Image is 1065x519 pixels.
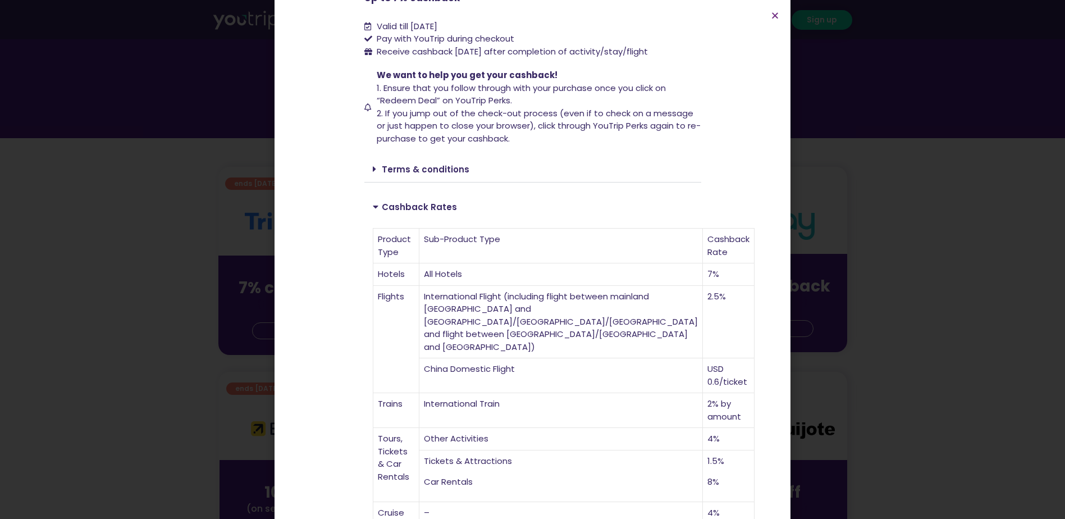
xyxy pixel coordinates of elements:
[373,286,419,394] td: Flights
[419,393,703,428] td: International Train
[419,358,703,393] td: China Domestic Flight
[419,428,703,450] td: Other Activities
[382,163,469,175] a: Terms & conditions
[377,69,557,81] span: We want to help you get your cashback!
[364,156,701,183] div: Terms & conditions
[419,229,703,263] td: Sub-Product Type
[707,455,749,468] p: 1.5%
[374,33,514,45] span: Pay with YouTrip during checkout
[424,455,698,468] p: Tickets & Attractions
[703,393,755,428] td: 2% by amount
[771,11,779,20] a: Close
[703,358,755,393] td: USD 0.6/ticket
[703,286,755,359] td: 2.5%
[703,428,755,450] td: 4%
[373,263,419,286] td: Hotels
[373,393,419,428] td: Trains
[419,286,703,359] td: International Flight (including flight between mainland [GEOGRAPHIC_DATA] and [GEOGRAPHIC_DATA]/[...
[424,476,473,488] span: Car Rentals
[703,263,755,286] td: 7%
[377,45,648,57] span: Receive cashback [DATE] after completion of activity/stay/flight
[382,201,457,213] a: Cashback Rates
[707,476,719,488] span: 8%
[377,20,437,32] span: Valid till [DATE]
[373,229,419,263] td: Product Type
[373,428,419,502] td: Tours, Tickets & Car Rentals
[377,107,701,144] span: 2. If you jump out of the check-out process (even if to check on a message or just happen to clos...
[364,194,701,220] div: Cashback Rates
[419,263,703,286] td: All Hotels
[377,82,666,107] span: 1. Ensure that you follow through with your purchase once you click on “Redeem Deal” on YouTrip P...
[703,229,755,263] td: Cashback Rate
